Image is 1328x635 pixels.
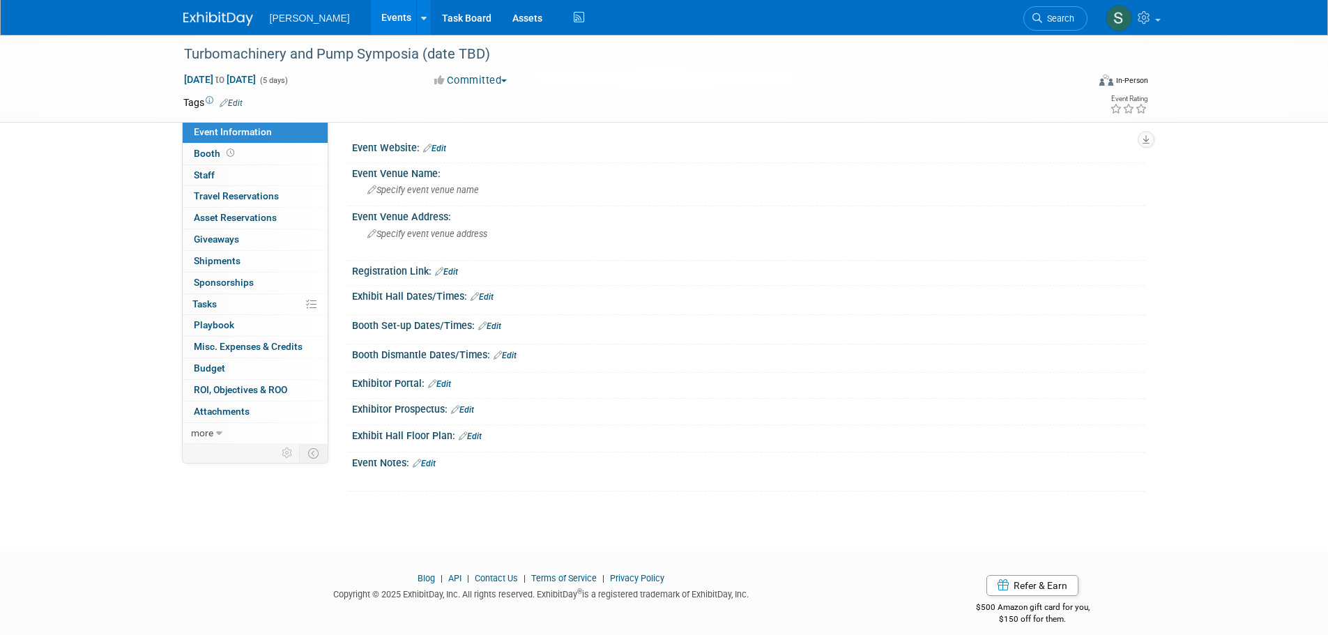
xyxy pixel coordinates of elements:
a: Contact Us [475,573,518,583]
a: Edit [471,292,494,302]
div: Event Notes: [352,452,1145,470]
a: API [448,573,461,583]
a: Giveaways [183,229,328,250]
a: Staff [183,165,328,186]
a: Tasks [183,294,328,315]
a: Asset Reservations [183,208,328,229]
span: Shipments [194,255,241,266]
a: Shipments [183,251,328,272]
a: Refer & Earn [986,575,1078,596]
div: Copyright © 2025 ExhibitDay, Inc. All rights reserved. ExhibitDay is a registered trademark of Ex... [183,585,900,601]
a: Terms of Service [531,573,597,583]
button: Committed [429,73,512,88]
span: | [437,573,446,583]
span: Specify event venue name [367,185,479,195]
a: Edit [413,459,436,468]
div: Exhibitor Prospectus: [352,399,1145,417]
a: more [183,423,328,444]
div: Exhibitor Portal: [352,373,1145,391]
a: Booth [183,144,328,165]
a: Travel Reservations [183,186,328,207]
sup: ® [577,588,582,595]
div: Booth Dismantle Dates/Times: [352,344,1145,362]
span: Specify event venue address [367,229,487,239]
a: Privacy Policy [610,573,664,583]
td: Tags [183,95,243,109]
span: | [464,573,473,583]
div: Event Venue Name: [352,163,1145,181]
span: Booth [194,148,237,159]
span: Staff [194,169,215,181]
span: Attachments [194,406,250,417]
div: Event Format [1005,72,1149,93]
a: Edit [478,321,501,331]
span: Travel Reservations [194,190,279,201]
span: Search [1042,13,1074,24]
span: ROI, Objectives & ROO [194,384,287,395]
div: Registration Link: [352,261,1145,279]
span: to [213,74,227,85]
a: Attachments [183,401,328,422]
a: Edit [435,267,458,277]
div: Turbomachinery and Pump Symposia (date TBD) [179,42,1067,67]
span: Tasks [192,298,217,309]
a: Event Information [183,122,328,143]
a: Search [1023,6,1087,31]
img: Format-Inperson.png [1099,75,1113,86]
a: Edit [459,431,482,441]
a: Edit [423,144,446,153]
td: Personalize Event Tab Strip [275,444,300,462]
img: Skye Tuinei [1106,5,1132,31]
td: Toggle Event Tabs [299,444,328,462]
div: $150 off for them. [920,613,1145,625]
div: Booth Set-up Dates/Times: [352,315,1145,333]
span: Event Information [194,126,272,137]
div: Event Website: [352,137,1145,155]
span: | [599,573,608,583]
a: Edit [428,379,451,389]
span: Asset Reservations [194,212,277,223]
a: Blog [418,573,435,583]
span: more [191,427,213,438]
div: Event Venue Address: [352,206,1145,224]
div: $500 Amazon gift card for you, [920,592,1145,625]
span: [PERSON_NAME] [270,13,350,24]
a: Budget [183,358,328,379]
span: [DATE] [DATE] [183,73,257,86]
span: Budget [194,362,225,374]
span: | [520,573,529,583]
a: Edit [451,405,474,415]
span: Booth not reserved yet [224,148,237,158]
span: (5 days) [259,76,288,85]
span: Giveaways [194,234,239,245]
a: Edit [494,351,517,360]
img: ExhibitDay [183,12,253,26]
div: In-Person [1115,75,1148,86]
a: ROI, Objectives & ROO [183,380,328,401]
div: Exhibit Hall Dates/Times: [352,286,1145,304]
a: Sponsorships [183,273,328,293]
span: Playbook [194,319,234,330]
div: Event Rating [1110,95,1147,102]
span: Misc. Expenses & Credits [194,341,303,352]
a: Misc. Expenses & Credits [183,337,328,358]
a: Playbook [183,315,328,336]
div: Exhibit Hall Floor Plan: [352,425,1145,443]
span: Sponsorships [194,277,254,288]
a: Edit [220,98,243,108]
